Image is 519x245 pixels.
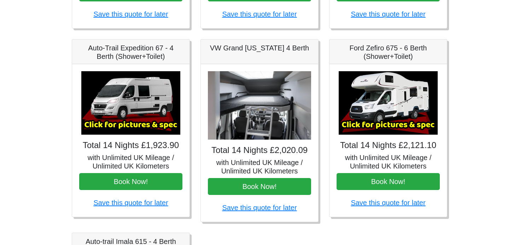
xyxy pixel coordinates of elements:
[81,71,180,135] img: Auto-Trail Expedition 67 - 4 Berth (Shower+Toilet)
[337,173,440,190] button: Book Now!
[222,10,297,18] a: Save this quote for later
[79,153,182,170] h5: with Unlimited UK Mileage / Unlimited UK Kilometers
[351,199,425,207] a: Save this quote for later
[208,145,311,155] h4: Total 14 Nights £2,020.09
[79,140,182,151] h4: Total 14 Nights £1,923.90
[222,204,297,212] a: Save this quote for later
[337,153,440,170] h5: with Unlimited UK Mileage / Unlimited UK Kilometers
[93,199,168,207] a: Save this quote for later
[208,158,311,175] h5: with Unlimited UK Mileage / Unlimited UK Kilometers
[79,44,182,61] h5: Auto-Trail Expedition 67 - 4 Berth (Shower+Toilet)
[79,173,182,190] button: Book Now!
[351,10,425,18] a: Save this quote for later
[93,10,168,18] a: Save this quote for later
[208,44,311,52] h5: VW Grand [US_STATE] 4 Berth
[208,71,311,140] img: VW Grand California 4 Berth
[337,140,440,151] h4: Total 14 Nights £2,121.10
[208,178,311,195] button: Book Now!
[339,71,438,135] img: Ford Zefiro 675 - 6 Berth (Shower+Toilet)
[337,44,440,61] h5: Ford Zefiro 675 - 6 Berth (Shower+Toilet)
